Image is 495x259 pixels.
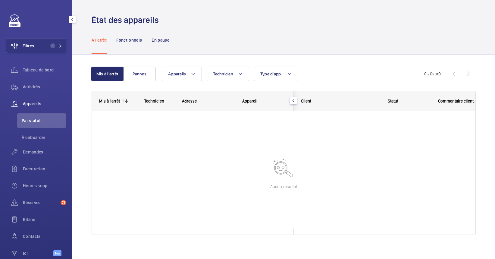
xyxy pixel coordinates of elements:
span: Beta [53,250,61,256]
span: Par statut [22,118,66,124]
span: Statut [388,99,398,103]
button: Type d'app. [254,67,298,81]
span: Adresse [182,99,197,103]
span: sur [432,71,438,76]
span: Type d'app. [260,71,282,76]
h1: État des appareils [92,14,162,26]
span: À onboarder [22,134,66,141]
span: Technicien [144,99,164,103]
span: Réserves [23,200,58,206]
span: Contacts [23,233,66,239]
span: Activités [23,84,66,90]
button: Filtres1 [6,39,66,53]
span: Client [301,99,311,103]
span: 0 - 0 0 [424,72,441,76]
span: 71 [61,200,66,205]
p: En pause [152,37,169,43]
span: Appareils [23,101,66,107]
span: Technicien [213,71,233,76]
span: Demandes [23,149,66,155]
p: À l'arrêt [92,37,107,43]
span: Heures supp. [23,183,66,189]
span: Appareils [168,71,186,76]
button: Mis à l'arrêt [91,67,124,81]
button: Appareils [162,67,202,81]
span: 1 [50,43,55,48]
span: Facturation [23,166,66,172]
div: Appareil [242,99,287,103]
span: IoT [23,250,53,256]
button: Technicien [207,67,249,81]
span: Tableau de bord [23,67,66,73]
p: Fonctionnels [116,37,142,43]
span: Filtres [23,43,34,49]
div: Mis à l'arrêt [99,99,120,103]
span: Commentaire client [438,99,474,103]
button: Pannes [123,67,156,81]
span: Bilans [23,216,66,223]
